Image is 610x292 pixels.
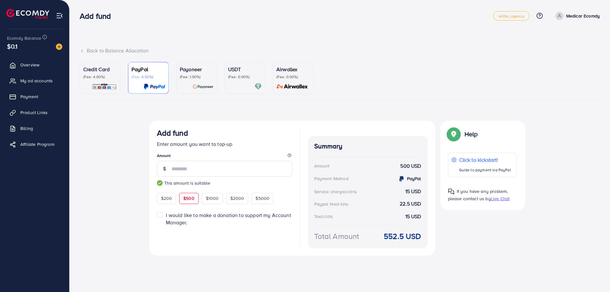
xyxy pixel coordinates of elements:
[228,74,262,79] p: (Fee: 0.00%)
[157,140,292,148] p: Enter amount you want to top-up
[5,90,64,103] a: Payment
[448,188,454,195] img: Popup guide
[5,58,64,71] a: Overview
[20,125,33,132] span: Billing
[230,195,244,201] span: $2000
[448,128,459,140] img: Popup guide
[314,163,330,169] div: Amount
[400,162,421,170] strong: 500 USD
[180,65,213,73] p: Payoneer
[464,130,478,138] p: Help
[583,263,605,287] iframe: Chat
[229,234,292,245] iframe: PayPal
[193,83,213,90] img: card
[321,214,333,219] small: (3.00%)
[6,9,49,19] img: logo
[5,138,64,151] a: Affiliate Program
[183,195,194,201] span: $500
[276,74,310,79] p: (Fee: 0.00%)
[20,109,48,116] span: Product Links
[144,83,165,90] img: card
[498,14,524,18] span: white_agency
[83,74,117,79] p: (Fee: 4.00%)
[20,62,39,68] span: Overview
[5,122,64,135] a: Billing
[83,65,117,73] p: Credit Card
[345,189,357,194] small: (3.00%)
[314,175,349,182] div: Payment Method
[56,12,63,19] img: menu
[5,106,64,119] a: Product Links
[314,201,350,207] div: Paypal fee
[254,83,262,90] img: card
[274,83,310,90] img: card
[314,231,359,242] div: Total Amount
[314,213,335,220] div: Tax
[553,12,600,20] a: Medicar Ecomdy
[276,65,310,73] p: Airwallex
[448,188,508,202] span: If you have any problem, please contact us by
[56,44,62,50] img: image
[20,93,38,100] span: Payment
[228,65,262,73] p: USDT
[493,11,530,21] a: white_agency
[132,74,165,79] p: (Fee: 4.50%)
[459,156,511,164] p: Click to kickstart!
[157,128,188,138] h3: Add fund
[314,142,421,150] h4: Summary
[80,47,600,54] div: Back to Balance Allocation
[336,202,348,207] small: (4.50%)
[314,188,359,195] div: Service charge
[92,83,117,90] img: card
[157,180,292,186] small: This amount is suitable
[255,195,269,201] span: $5000
[7,42,18,51] span: $0.1
[206,195,219,201] span: $1000
[157,153,292,161] legend: Amount
[407,175,421,182] strong: PayPal
[161,195,172,201] span: $200
[405,213,421,220] strong: 15 USD
[20,141,54,147] span: Affiliate Program
[157,180,163,186] img: guide
[384,231,421,242] strong: 552.5 USD
[491,195,510,202] span: Live Chat
[400,200,421,207] strong: 22.5 USD
[7,35,41,41] span: Ecomdy Balance
[166,212,291,226] span: I would like to make a donation to support my Account Manager.
[398,175,405,183] img: credit
[5,74,64,87] a: My ad accounts
[180,74,213,79] p: (Fee: 1.00%)
[80,11,116,21] h3: Add fund
[566,12,600,20] p: Medicar Ecomdy
[20,78,53,84] span: My ad accounts
[405,188,421,195] strong: 15 USD
[132,65,165,73] p: PayPal
[459,166,511,174] p: Guide to payment via PayPal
